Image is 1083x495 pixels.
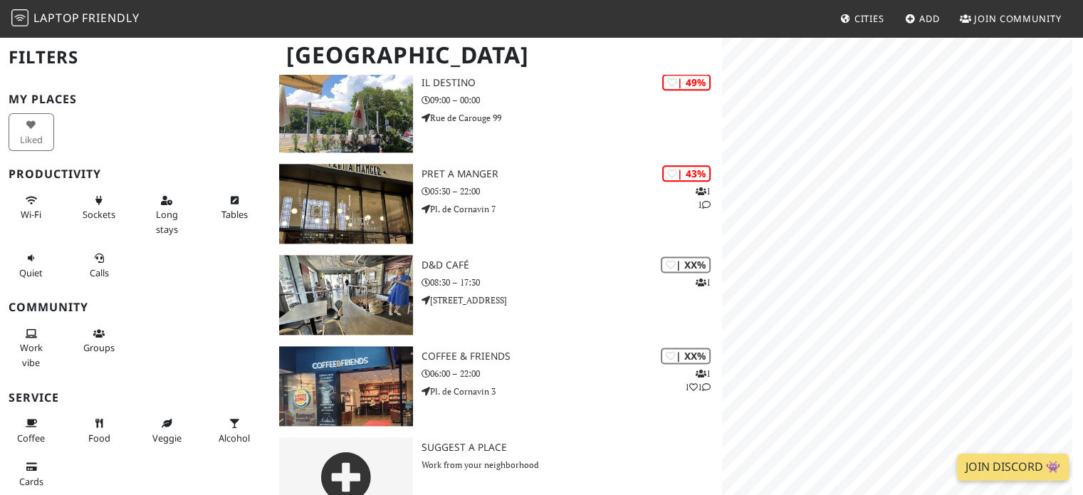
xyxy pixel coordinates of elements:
[279,255,412,335] img: D&D café
[76,246,122,284] button: Calls
[9,455,54,493] button: Cards
[21,208,41,221] span: Stable Wi-Fi
[211,189,257,226] button: Tables
[279,164,412,244] img: Pret A Manger
[422,458,723,471] p: Work from your neighborhood
[422,350,723,363] h3: Coffee & Friends
[76,412,122,449] button: Food
[221,208,248,221] span: Work-friendly tables
[83,341,115,354] span: Group tables
[685,367,711,394] p: 1 1 1
[152,432,182,444] span: Veggie
[9,189,54,226] button: Wi-Fi
[33,10,80,26] span: Laptop
[661,256,711,273] div: | XX%
[422,111,723,125] p: Rue de Carouge 99
[144,412,189,449] button: Veggie
[422,184,723,198] p: 05:30 – 22:00
[271,346,722,426] a: Coffee & Friends | XX% 111 Coffee & Friends 06:00 – 22:00 Pl. de Cornavin 3
[919,12,940,25] span: Add
[954,6,1067,31] a: Join Community
[9,391,262,405] h3: Service
[9,301,262,314] h3: Community
[974,12,1062,25] span: Join Community
[211,412,257,449] button: Alcohol
[899,6,946,31] a: Add
[76,322,122,360] button: Groups
[422,259,723,271] h3: D&D café
[661,348,711,364] div: | XX%
[422,385,723,398] p: Pl. de Cornavin 3
[422,367,723,380] p: 06:00 – 22:00
[275,36,719,75] h1: [GEOGRAPHIC_DATA]
[422,202,723,216] p: Pl. de Cornavin 7
[76,189,122,226] button: Sockets
[9,167,262,181] h3: Productivity
[271,73,722,152] a: Il Destino | 49% Il Destino 09:00 – 00:00 Rue de Carouge 99
[957,454,1069,481] a: Join Discord 👾
[422,442,723,454] h3: Suggest a Place
[662,165,711,182] div: | 43%
[422,168,723,180] h3: Pret A Manger
[11,9,28,26] img: LaptopFriendly
[422,93,723,107] p: 09:00 – 00:00
[19,475,43,488] span: Credit cards
[696,276,711,289] p: 1
[219,432,250,444] span: Alcohol
[19,266,43,279] span: Quiet
[835,6,890,31] a: Cities
[9,36,262,79] h2: Filters
[9,412,54,449] button: Coffee
[144,189,189,241] button: Long stays
[422,276,723,289] p: 08:30 – 17:30
[696,184,711,212] p: 1 1
[88,432,110,444] span: Food
[854,12,884,25] span: Cities
[9,322,54,374] button: Work vibe
[279,346,412,426] img: Coffee & Friends
[271,164,722,244] a: Pret A Manger | 43% 11 Pret A Manger 05:30 – 22:00 Pl. de Cornavin 7
[20,341,43,368] span: People working
[156,208,178,235] span: Long stays
[90,266,109,279] span: Video/audio calls
[9,246,54,284] button: Quiet
[11,6,140,31] a: LaptopFriendly LaptopFriendly
[279,73,412,152] img: Il Destino
[82,10,139,26] span: Friendly
[422,293,723,307] p: [STREET_ADDRESS]
[271,255,722,335] a: D&D café | XX% 1 D&D café 08:30 – 17:30 [STREET_ADDRESS]
[17,432,45,444] span: Coffee
[83,208,115,221] span: Power sockets
[9,93,262,106] h3: My Places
